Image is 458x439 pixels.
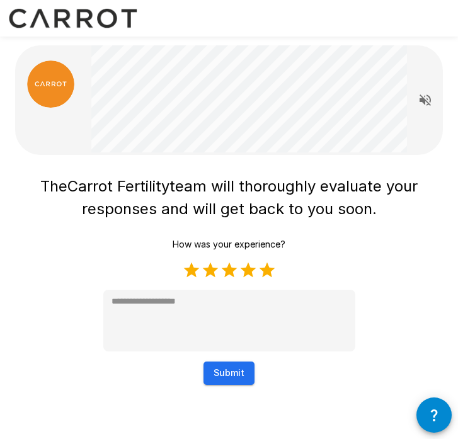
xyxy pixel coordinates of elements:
span: team will thoroughly evaluate your responses and will get back to you soon. [82,177,423,218]
button: Submit [203,362,255,385]
p: How was your experience? [173,238,285,251]
button: Read questions aloud [413,88,438,113]
span: The [40,177,67,195]
img: carrot_logo.png [27,60,74,108]
span: Carrot Fertility [67,177,169,195]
